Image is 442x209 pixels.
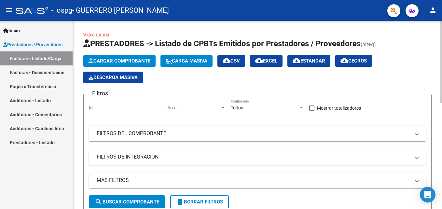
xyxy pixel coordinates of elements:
span: Estandar [293,58,325,64]
mat-icon: delete [176,198,184,206]
mat-expansion-panel-header: FILTROS DE INTEGRACION [89,149,426,165]
span: CSV [223,58,240,64]
span: Todos [231,105,243,110]
mat-icon: cloud_download [340,57,348,64]
mat-icon: menu [5,6,13,14]
span: Buscar Comprobante [95,199,159,205]
span: Mostrar totalizadores [317,104,361,112]
mat-panel-title: FILTROS DEL COMPROBANTE [97,130,410,137]
mat-icon: search [95,198,103,206]
button: EXCEL [250,55,283,67]
button: Descarga Masiva [83,72,143,83]
span: - ospg [51,3,72,18]
span: Descarga Masiva [89,75,138,80]
button: Buscar Comprobante [89,195,165,208]
span: (alt+q) [361,41,376,48]
mat-icon: cloud_download [293,57,300,64]
button: Cargar Comprobante [83,55,156,67]
span: Prestadores / Proveedores [3,41,62,48]
span: PRESTADORES -> Listado de CPBTs Emitidos por Prestadores / Proveedores [83,39,361,48]
span: Cargar Comprobante [89,58,150,64]
span: Inicio [3,27,20,34]
mat-panel-title: MAS FILTROS [97,177,410,184]
mat-icon: cloud_download [223,57,230,64]
a: Video tutorial [83,32,110,37]
span: Borrar Filtros [176,199,223,205]
button: Estandar [287,55,330,67]
button: Borrar Filtros [170,195,229,208]
button: Gecros [335,55,372,67]
mat-expansion-panel-header: MAS FILTROS [89,173,426,188]
app-download-masive: Descarga masiva de comprobantes (adjuntos) [83,72,143,83]
mat-icon: cloud_download [255,57,263,64]
span: - GUERRERO [PERSON_NAME] [72,3,169,18]
div: Open Intercom Messenger [420,187,435,202]
span: Carga Masiva [166,58,207,64]
span: EXCEL [255,58,277,64]
button: CSV [217,55,245,67]
mat-icon: person [429,6,437,14]
span: Area [167,105,220,111]
button: Carga Masiva [160,55,213,67]
mat-expansion-panel-header: FILTROS DEL COMPROBANTE [89,126,426,141]
mat-panel-title: FILTROS DE INTEGRACION [97,153,410,160]
span: Gecros [340,58,367,64]
h3: Filtros [89,89,111,98]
